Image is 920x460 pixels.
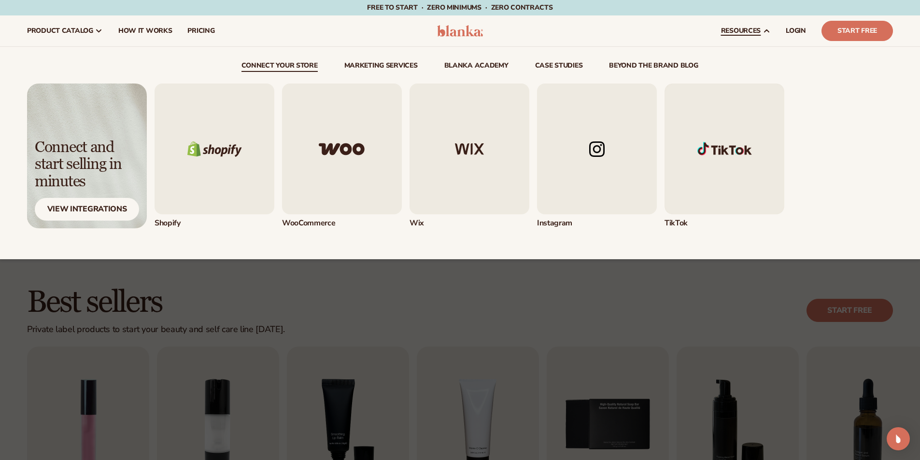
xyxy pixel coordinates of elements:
[665,84,784,214] img: Shopify Image 1
[778,15,814,46] a: LOGIN
[437,25,483,37] img: logo
[27,27,93,35] span: product catalog
[35,198,139,221] div: View Integrations
[282,84,402,228] div: 2 / 5
[19,15,111,46] a: product catalog
[537,84,657,228] a: Instagram logo. Instagram
[282,218,402,228] div: WooCommerce
[535,62,583,72] a: case studies
[665,218,784,228] div: TikTok
[180,15,222,46] a: pricing
[410,84,529,228] div: 3 / 5
[609,62,698,72] a: beyond the brand blog
[721,27,761,35] span: resources
[155,84,274,228] a: Shopify logo. Shopify
[821,21,893,41] a: Start Free
[367,3,552,12] span: Free to start · ZERO minimums · ZERO contracts
[241,62,318,72] a: connect your store
[344,62,418,72] a: Marketing services
[410,84,529,214] img: Wix logo.
[887,427,910,450] div: Open Intercom Messenger
[27,84,147,228] a: Light background with shadow. Connect and start selling in minutes View Integrations
[665,84,784,228] div: 5 / 5
[537,84,657,228] div: 4 / 5
[665,84,784,228] a: Shopify Image 1 TikTok
[111,15,180,46] a: How It Works
[444,62,509,72] a: Blanka Academy
[155,218,274,228] div: Shopify
[410,218,529,228] div: Wix
[118,27,172,35] span: How It Works
[282,84,402,228] a: Woo commerce logo. WooCommerce
[537,84,657,214] img: Instagram logo.
[27,84,147,228] img: Light background with shadow.
[35,139,139,190] div: Connect and start selling in minutes
[786,27,806,35] span: LOGIN
[155,84,274,214] img: Shopify logo.
[537,218,657,228] div: Instagram
[410,84,529,228] a: Wix logo. Wix
[155,84,274,228] div: 1 / 5
[187,27,214,35] span: pricing
[282,84,402,214] img: Woo commerce logo.
[713,15,778,46] a: resources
